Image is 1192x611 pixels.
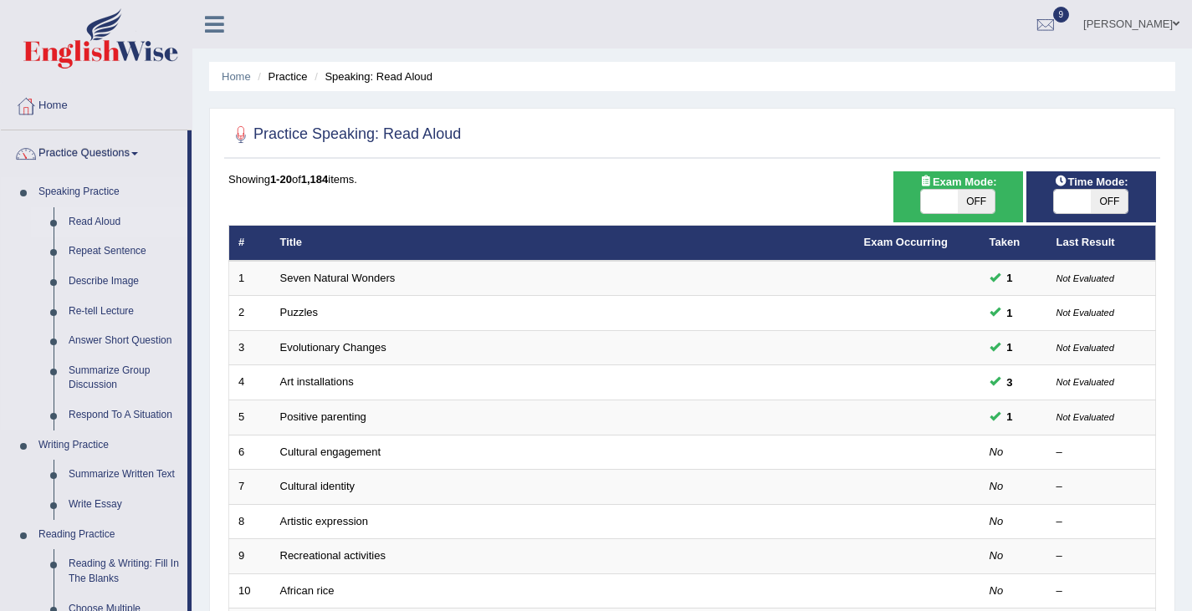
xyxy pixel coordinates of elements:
[1056,273,1114,283] small: Not Evaluated
[310,69,432,84] li: Speaking: Read Aloud
[1056,583,1147,599] div: –
[1091,190,1128,213] span: OFF
[990,549,1004,562] em: No
[1000,339,1020,356] span: You can still take this question
[958,190,995,213] span: OFF
[228,122,461,147] h2: Practice Speaking: Read Aloud
[280,480,356,492] a: Cultural identity
[280,446,381,458] a: Cultural engagement
[864,236,948,248] a: Exam Occurring
[253,69,307,84] li: Practice
[61,207,187,237] a: Read Aloud
[280,515,368,527] a: Artistic expression
[1056,548,1147,564] div: –
[229,435,271,470] td: 6
[61,490,187,520] a: Write Essay
[1000,269,1020,287] span: You can still take this question
[1000,408,1020,425] span: You can still take this question
[229,226,271,261] th: #
[271,226,855,261] th: Title
[228,171,1156,187] div: Showing of items.
[61,267,187,297] a: Describe Image
[229,470,271,505] td: 7
[61,297,187,327] a: Re-tell Lecture
[913,173,1003,191] span: Exam Mode:
[61,400,187,430] a: Respond To A Situation
[980,226,1047,261] th: Taken
[893,171,1023,222] div: Show exams occurring in exams
[1047,173,1134,191] span: Time Mode:
[280,341,386,354] a: Evolutionary Changes
[1056,514,1147,530] div: –
[31,177,187,207] a: Speaking Practice
[61,549,187,593] a: Reading & Writing: Fill In The Blanks
[1056,343,1114,353] small: Not Evaluated
[1056,308,1114,318] small: Not Evaluated
[1056,479,1147,495] div: –
[280,584,335,597] a: African rice
[1,83,192,125] a: Home
[229,539,271,574] td: 9
[229,573,271,608] td: 10
[990,584,1004,597] em: No
[280,306,319,318] a: Puzzles
[61,460,187,490] a: Summarize Written Text
[990,515,1004,527] em: No
[280,549,386,562] a: Recreational activities
[229,504,271,539] td: 8
[1047,226,1156,261] th: Last Result
[31,430,187,461] a: Writing Practice
[229,330,271,365] td: 3
[1056,377,1114,387] small: Not Evaluated
[61,356,187,400] a: Summarize Group Discussion
[229,365,271,400] td: 4
[1,130,187,172] a: Practice Questions
[229,400,271,435] td: 5
[1053,7,1070,23] span: 9
[990,480,1004,492] em: No
[280,410,366,423] a: Positive parenting
[61,237,187,267] a: Repeat Sentence
[61,326,187,356] a: Answer Short Question
[990,446,1004,458] em: No
[1056,445,1147,461] div: –
[1056,412,1114,422] small: Not Evaluated
[270,173,292,186] b: 1-20
[301,173,329,186] b: 1,184
[229,296,271,331] td: 2
[1000,374,1020,391] span: You can still take this question
[222,70,251,83] a: Home
[1000,304,1020,322] span: You can still take this question
[280,375,354,388] a: Art installations
[31,520,187,550] a: Reading Practice
[280,272,396,284] a: Seven Natural Wonders
[229,261,271,296] td: 1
